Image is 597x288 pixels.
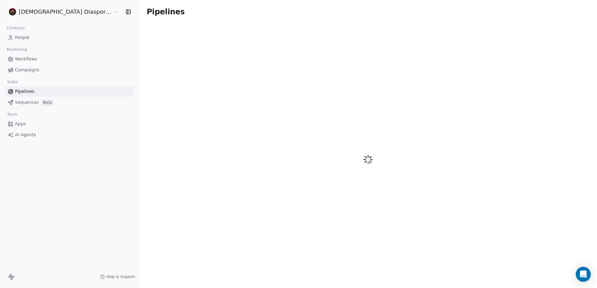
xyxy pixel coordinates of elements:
[5,97,134,108] a: SequencesBeta
[4,110,20,119] span: Tools
[9,8,16,16] img: AFRICAN%20DIASPORA%20GRP.%20RES.%20CENT.%20LOGO%20-2%20PROFILE-02-02-1.png
[100,274,135,279] a: Help & Support
[147,7,185,16] span: Pipelines
[106,274,135,279] span: Help & Support
[5,119,134,129] a: Apps
[15,67,39,73] span: Campaigns
[15,56,37,62] span: Workflows
[4,77,21,87] span: Sales
[5,32,134,43] a: People
[5,65,134,75] a: Campaigns
[5,86,134,97] a: Pipelines
[4,45,30,54] span: Marketing
[7,7,110,17] button: [DEMOGRAPHIC_DATA] Diaspora Resource Centre
[41,99,54,106] span: Beta
[15,99,39,106] span: Sequences
[15,132,36,138] span: AI Agents
[5,54,134,64] a: Workflows
[576,267,591,282] div: Open Intercom Messenger
[15,34,30,41] span: People
[5,130,134,140] a: AI Agents
[4,23,27,33] span: Contacts
[19,8,113,16] span: [DEMOGRAPHIC_DATA] Diaspora Resource Centre
[15,121,26,127] span: Apps
[15,88,34,95] span: Pipelines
